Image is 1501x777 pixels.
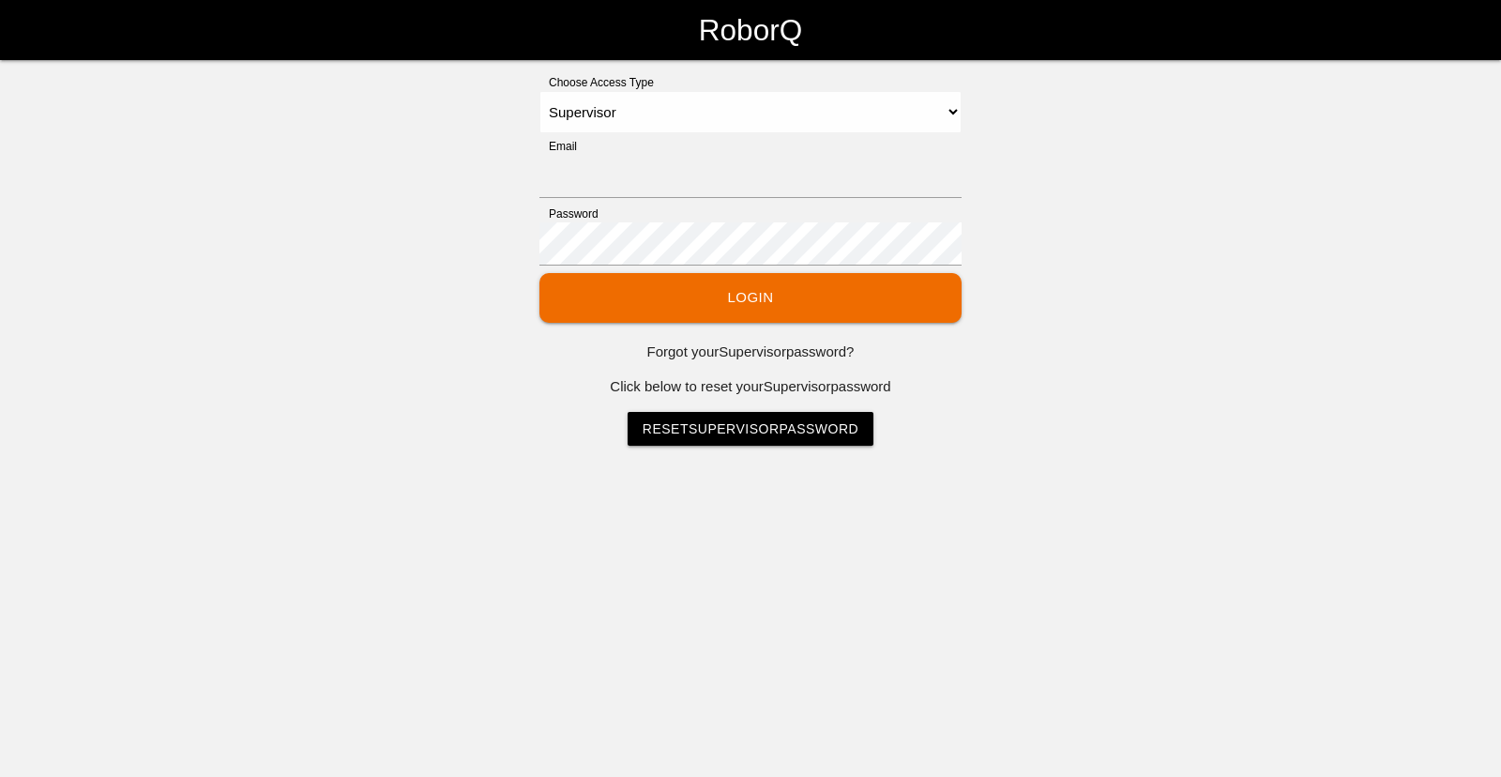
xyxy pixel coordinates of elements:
[539,74,654,91] label: Choose Access Type
[539,206,599,222] label: Password
[539,342,962,363] p: Forgot your Supervisor password?
[628,412,873,446] a: ResetSupervisorPassword
[539,273,962,323] button: Login
[539,138,577,155] label: Email
[539,376,962,398] p: Click below to reset your Supervisor password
